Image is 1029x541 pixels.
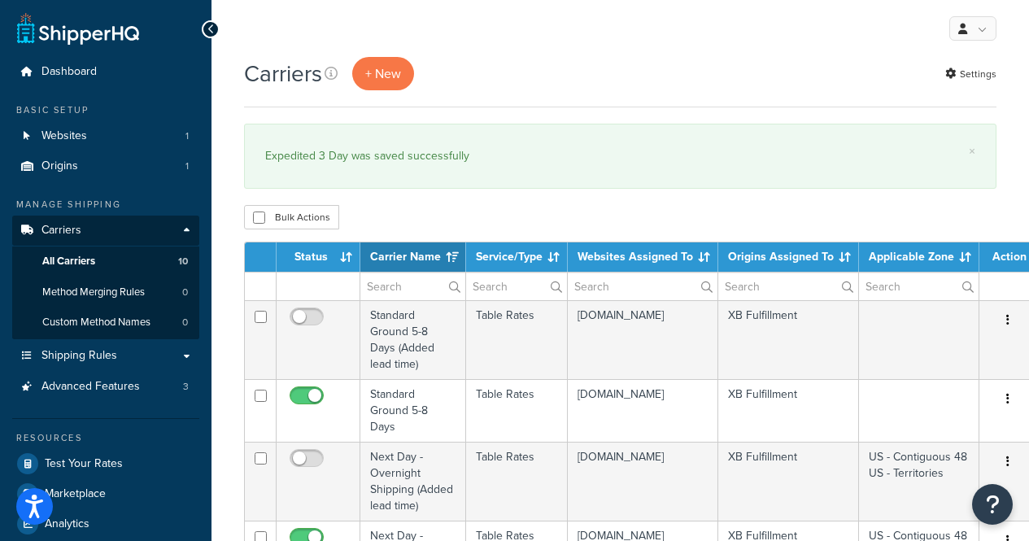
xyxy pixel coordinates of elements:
td: XB Fulfillment [718,300,859,379]
a: Carriers [12,216,199,246]
td: XB Fulfillment [718,379,859,442]
td: [DOMAIN_NAME] [568,300,718,379]
span: Websites [41,129,87,143]
button: + New [352,57,414,90]
th: Carrier Name: activate to sort column ascending [360,242,466,272]
div: Basic Setup [12,103,199,117]
input: Search [568,273,717,300]
a: Settings [945,63,996,85]
a: Test Your Rates [12,449,199,478]
div: Manage Shipping [12,198,199,212]
td: Table Rates [466,379,568,442]
li: Advanced Features [12,372,199,402]
span: Test Your Rates [45,457,123,471]
span: Shipping Rules [41,349,117,363]
input: Search [859,273,979,300]
a: ShipperHQ Home [17,12,139,45]
td: [DOMAIN_NAME] [568,379,718,442]
input: Search [360,273,465,300]
input: Search [466,273,567,300]
a: Shipping Rules [12,341,199,371]
span: Analytics [45,517,89,531]
span: Custom Method Names [42,316,150,329]
a: Origins 1 [12,151,199,181]
td: Standard Ground 5-8 Days (Added lead time) [360,300,466,379]
a: × [969,145,975,158]
span: 10 [178,255,188,268]
span: Carriers [41,224,81,238]
th: Origins Assigned To: activate to sort column ascending [718,242,859,272]
span: 0 [182,286,188,299]
button: Bulk Actions [244,205,339,229]
td: Next Day - Overnight Shipping (Added lead time) [360,442,466,521]
td: Standard Ground 5-8 Days [360,379,466,442]
td: Table Rates [466,442,568,521]
a: Advanced Features 3 [12,372,199,402]
li: Method Merging Rules [12,277,199,308]
div: Expedited 3 Day was saved successfully [265,145,975,168]
a: Custom Method Names 0 [12,308,199,338]
span: 1 [185,129,189,143]
a: Method Merging Rules 0 [12,277,199,308]
a: Analytics [12,509,199,539]
a: Dashboard [12,57,199,87]
span: Dashboard [41,65,97,79]
span: 3 [183,380,189,394]
li: Websites [12,121,199,151]
th: Websites Assigned To: activate to sort column ascending [568,242,718,272]
td: Table Rates [466,300,568,379]
th: Service/Type: activate to sort column ascending [466,242,568,272]
th: Applicable Zone: activate to sort column ascending [859,242,979,272]
input: Search [718,273,858,300]
li: All Carriers [12,247,199,277]
li: Custom Method Names [12,308,199,338]
a: Marketplace [12,479,199,508]
span: Method Merging Rules [42,286,145,299]
a: Websites 1 [12,121,199,151]
span: Marketplace [45,487,106,501]
a: All Carriers 10 [12,247,199,277]
h1: Carriers [244,58,322,89]
button: Open Resource Center [972,484,1013,525]
th: Status: activate to sort column ascending [277,242,360,272]
span: Advanced Features [41,380,140,394]
td: XB Fulfillment [718,442,859,521]
li: Carriers [12,216,199,339]
span: 0 [182,316,188,329]
td: [DOMAIN_NAME] [568,442,718,521]
span: 1 [185,159,189,173]
li: Origins [12,151,199,181]
span: Origins [41,159,78,173]
div: Resources [12,431,199,445]
span: All Carriers [42,255,95,268]
td: US - Contiguous 48 US - Territories [859,442,979,521]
